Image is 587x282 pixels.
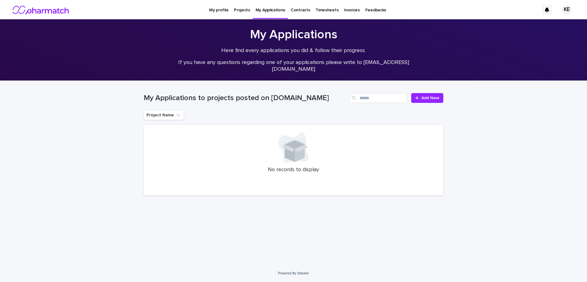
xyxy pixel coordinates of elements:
[562,5,572,15] div: KE
[278,271,309,275] a: Powered By Stacker
[144,110,184,120] button: Project Name
[12,4,70,16] img: nMxkRIEURaCxZB0ULbfH
[144,94,347,103] h1: My Applications to projects posted on [DOMAIN_NAME]
[144,27,443,42] h1: My Applications
[171,47,416,54] p: Here find every applications you did & follow their progress.
[171,59,416,73] p: If you have any questions regarding one of your applications please write to [EMAIL_ADDRESS][DOMA...
[411,93,443,103] a: Add New
[421,96,439,100] span: Add New
[151,167,436,173] p: No records to display
[349,93,408,103] input: Search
